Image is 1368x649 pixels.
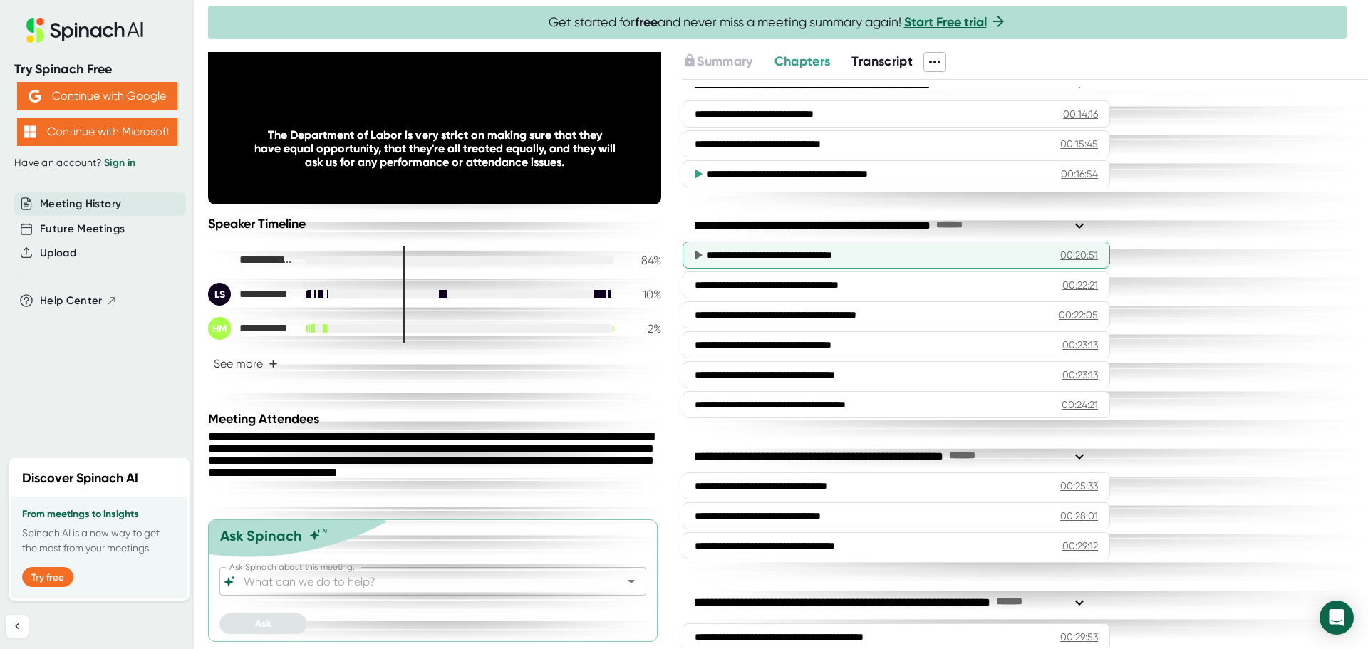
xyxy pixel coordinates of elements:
div: 2 % [626,322,661,336]
div: 00:16:54 [1061,167,1098,181]
div: 00:24:21 [1062,398,1098,412]
button: Future Meetings [40,221,125,237]
button: Summary [683,52,752,71]
div: Have an account? [14,157,180,170]
div: 84 % [626,254,661,267]
input: What can we do to help? [241,571,600,591]
span: Ask [255,618,271,630]
h2: Discover Spinach AI [22,469,138,488]
a: Sign in [104,157,135,169]
p: Spinach AI is a new way to get the most from your meetings [22,526,176,556]
div: 00:25:33 [1060,479,1098,493]
button: Help Center [40,293,118,309]
div: 00:22:05 [1059,308,1098,322]
div: The Department of Labor is very strict on making sure that they have equal opportunity, that they... [254,128,616,169]
div: 00:29:12 [1062,539,1098,553]
span: + [269,358,278,370]
div: Speaker Timeline [208,216,661,232]
button: Collapse sidebar [6,615,28,638]
div: Ask Spinach [220,527,302,544]
button: See more+ [208,351,284,376]
button: Chapters [774,52,831,71]
div: Open Intercom Messenger [1320,601,1354,635]
div: LS [208,283,231,306]
div: 00:23:13 [1062,368,1098,382]
span: Help Center [40,293,103,309]
span: Transcript [851,53,913,69]
img: Aehbyd4JwY73AAAAAElFTkSuQmCC [28,90,41,103]
div: 00:15:45 [1060,137,1098,151]
button: Continue with Google [17,82,177,110]
button: Meeting History [40,196,121,212]
div: 00:14:16 [1063,107,1098,121]
button: Try free [22,567,73,587]
div: Try Spinach Free [14,61,180,78]
div: HD [208,249,231,271]
span: Summary [697,53,752,69]
a: Start Free trial [904,14,987,30]
div: 00:22:21 [1062,278,1098,292]
button: Open [621,571,641,591]
span: Get started for and never miss a meeting summary again! [549,14,1007,31]
h3: From meetings to insights [22,509,176,520]
span: Chapters [774,53,831,69]
button: Transcript [851,52,913,71]
div: 00:20:51 [1060,248,1098,262]
div: 00:28:01 [1060,509,1098,523]
div: 00:29:53 [1060,630,1098,644]
div: Meeting Attendees [208,411,665,427]
div: HM [208,317,231,340]
button: Ask [219,613,307,634]
div: Upgrade to access [683,52,774,72]
div: 10 % [626,288,661,301]
button: Upload [40,245,76,261]
div: 00:23:13 [1062,338,1098,352]
b: free [635,14,658,30]
button: Continue with Microsoft [17,118,177,146]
